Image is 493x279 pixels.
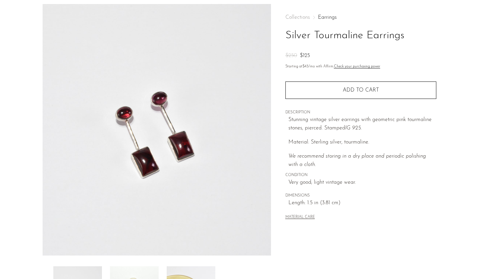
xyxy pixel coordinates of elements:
[288,116,436,133] p: Stunning vintage silver earrings with geometric pink tourmaline stones, pierced. Stamped
[285,81,436,99] button: Add to cart
[285,15,436,20] nav: Breadcrumbs
[334,65,380,68] a: Check your purchasing power - Learn more about Affirm Financing (opens in modal)
[285,110,436,116] span: DESCRIPTION
[288,199,436,208] span: Length: 1.5 in (3.81 cm)
[345,125,362,131] em: IG 925.
[285,193,436,199] span: DIMENSIONS
[288,154,426,168] i: We recommend storing in a dry place and periodic polishing with a cloth.
[285,172,436,178] span: CONDITION
[285,215,315,220] button: MATERIAL CARE
[285,64,436,70] p: Starting at /mo with Affirm.
[285,15,310,20] span: Collections
[318,15,337,20] a: Earrings
[43,4,271,256] img: Silver Tourmaline Earrings
[285,27,436,44] h1: Silver Tourmaline Earrings
[285,53,297,58] span: $250
[288,138,436,147] p: Material: Sterling silver, tourmaline.
[288,178,436,187] span: Very good; light vintage wear.
[343,88,379,93] span: Add to cart
[303,65,309,68] span: $43
[300,53,310,58] span: $125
